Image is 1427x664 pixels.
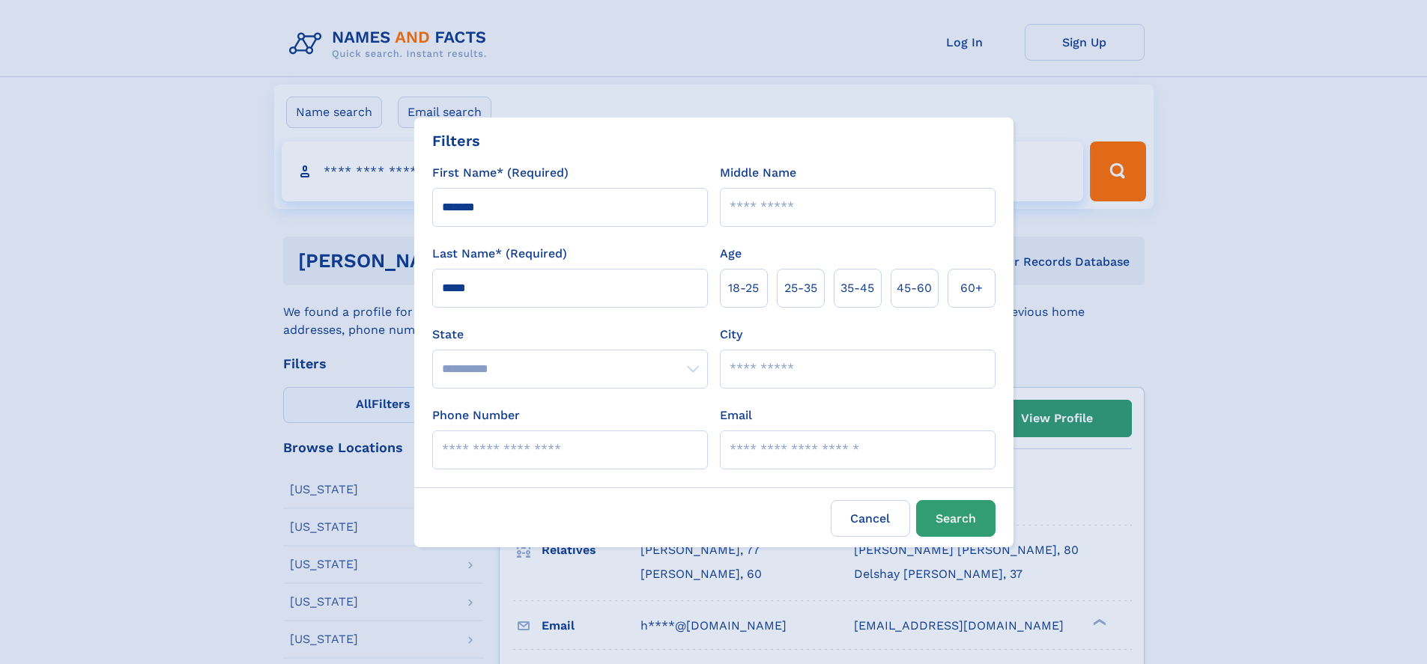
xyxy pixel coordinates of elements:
label: Age [720,245,742,263]
label: Middle Name [720,164,796,182]
label: Email [720,406,752,424]
span: 25‑35 [784,279,817,297]
label: State [432,326,708,344]
div: Filters [432,130,480,152]
label: Cancel [831,500,910,537]
button: Search [916,500,996,537]
label: Phone Number [432,406,520,424]
label: Last Name* (Required) [432,245,567,263]
span: 35‑45 [840,279,874,297]
label: First Name* (Required) [432,164,569,182]
span: 60+ [960,279,983,297]
label: City [720,326,742,344]
span: 18‑25 [728,279,759,297]
span: 45‑60 [897,279,932,297]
